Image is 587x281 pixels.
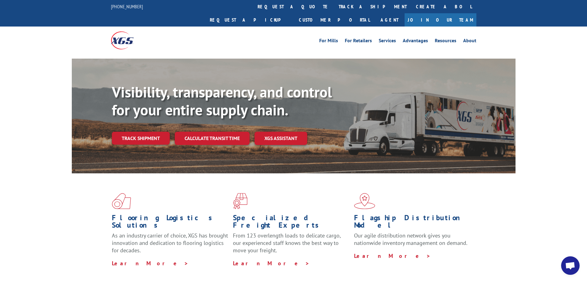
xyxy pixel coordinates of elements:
img: xgs-icon-total-supply-chain-intelligence-red [112,193,131,209]
span: Our agile distribution network gives you nationwide inventory management on demand. [354,232,467,246]
a: For Retailers [345,38,372,45]
a: XGS ASSISTANT [255,132,307,145]
h1: Flagship Distribution Model [354,214,471,232]
a: Learn More > [233,260,310,267]
p: From 123 overlength loads to delicate cargo, our experienced staff knows the best way to move you... [233,232,349,259]
a: Calculate transit time [175,132,250,145]
a: Resources [435,38,456,45]
a: Open chat [561,256,580,275]
b: Visibility, transparency, and control for your entire supply chain. [112,82,332,119]
a: For Mills [319,38,338,45]
img: xgs-icon-focused-on-flooring-red [233,193,247,209]
img: xgs-icon-flagship-distribution-model-red [354,193,375,209]
a: Track shipment [112,132,170,145]
a: Advantages [403,38,428,45]
h1: Flooring Logistics Solutions [112,214,228,232]
a: Agent [374,13,405,27]
a: Request a pickup [205,13,294,27]
h1: Specialized Freight Experts [233,214,349,232]
a: Join Our Team [405,13,476,27]
a: Customer Portal [294,13,374,27]
a: Services [379,38,396,45]
a: Learn More > [112,260,189,267]
span: As an industry carrier of choice, XGS has brought innovation and dedication to flooring logistics... [112,232,228,254]
a: Learn More > [354,252,431,259]
a: [PHONE_NUMBER] [111,3,143,10]
a: About [463,38,476,45]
